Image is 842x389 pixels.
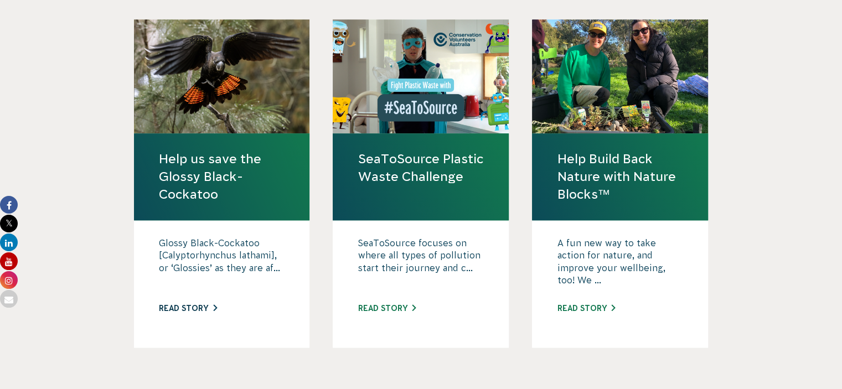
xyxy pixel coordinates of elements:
p: Glossy Black-Cockatoo [Calyptorhynchus lathami], or ‘Glossies’ as they are af... [159,237,285,292]
a: SeaToSource Plastic Waste Challenge [358,150,484,185]
p: A fun new way to take action for nature, and improve your wellbeing, too! We ... [557,237,683,292]
a: Read story [159,304,217,313]
p: SeaToSource focuses on where all types of pollution start their journey and c... [358,237,484,292]
a: Help Build Back Nature with Nature Blocks™ [557,150,683,204]
a: Read story [557,304,615,313]
a: Read story [358,304,416,313]
a: Help us save the Glossy Black-Cockatoo [159,150,285,204]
